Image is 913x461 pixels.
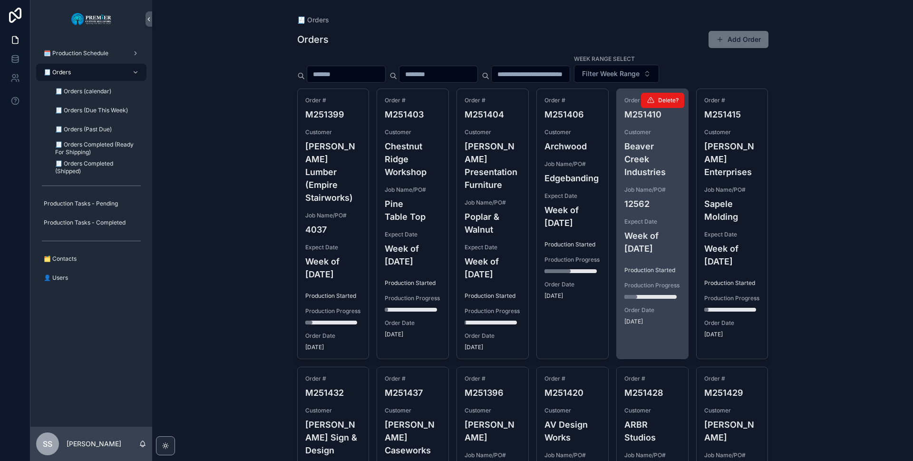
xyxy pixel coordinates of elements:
[544,256,601,264] span: Production Progress
[544,204,601,229] h4: Week of [DATE]
[385,197,441,223] h4: Pine Table Top
[624,282,680,289] span: Production Progress
[43,438,52,450] span: SS
[704,451,760,459] span: Job Name/PO#
[55,141,137,156] span: 🧾 Orders Completed (Ready For Shipping)
[536,88,609,359] a: Order #M251406CustomerArchwoodJob Name/PO#EdgebandingExpect DateWeek of [DATE]Production StartedP...
[544,172,601,185] h4: Edgebanding
[544,451,601,459] span: Job Name/PO#
[709,31,768,48] button: Add Order
[704,407,760,414] span: Customer
[465,386,521,399] h4: M251396
[385,231,441,238] span: Expect Date
[704,386,760,399] h4: M251429
[385,242,441,268] h4: Week of [DATE]
[55,126,112,133] span: 🧾 Orders (Past Due)
[704,242,760,268] h4: Week of [DATE]
[544,418,601,444] h4: AV Design Works
[305,108,361,121] h4: M251399
[465,108,521,121] h4: M251404
[704,279,760,287] span: Production Started
[48,102,146,119] a: 🧾 Orders (Due This Week)
[305,212,361,219] span: Job Name/PO#
[465,244,521,251] span: Expect Date
[377,88,449,359] a: Order #M251403CustomerChestnut Ridge WorkshopJob Name/PO#Pine Table TopExpect DateWeek of [DATE]P...
[544,97,601,104] span: Order #
[624,218,680,226] span: Expect Date
[624,451,680,459] span: Job Name/PO#
[55,160,137,175] span: 🧾 Orders Completed (Shipped)
[544,281,601,288] span: Order Date
[465,332,521,340] span: Order Date
[704,319,760,327] span: Order Date
[305,418,361,457] h4: [PERSON_NAME] Sign & Design
[616,88,689,359] a: Order #M251410CustomerBeaver Creek IndustriesJob Name/PO#12562Expect DateWeek of [DATE]Production...
[624,306,680,314] span: Order Date
[465,307,521,315] span: Production Progress
[385,97,441,104] span: Order #
[297,15,329,25] span: 🧾 Orders
[44,274,68,282] span: 👤 Users
[36,195,146,212] a: Production Tasks - Pending
[305,223,361,236] h4: 4037
[574,54,635,63] label: Week Range Select
[624,418,680,444] h4: ARBR Studios
[55,107,128,114] span: 🧾 Orders (Due This Week)
[385,386,441,399] h4: M251437
[624,266,680,274] span: Production Started
[624,128,680,136] span: Customer
[71,11,112,27] img: App logo
[465,292,521,300] span: Production Started
[696,88,768,359] a: Order #M251415Customer[PERSON_NAME] EnterprisesJob Name/PO#Sapele MoldingExpect DateWeek of [DATE...
[544,192,601,200] span: Expect Date
[574,65,659,83] button: Select Button
[44,200,118,207] span: Production Tasks - Pending
[624,140,680,178] h4: Beaver Creek Industries
[48,121,146,138] a: 🧾 Orders (Past Due)
[465,210,521,236] h4: Poplar & Walnut
[465,343,521,351] span: [DATE]
[305,97,361,104] span: Order #
[465,199,521,206] span: Job Name/PO#
[385,375,441,383] span: Order #
[297,88,369,359] a: Order #M251399Customer[PERSON_NAME] Lumber (Empire Stairworks)Job Name/PO#4037Expect DateWeek of ...
[44,255,77,263] span: 🗂️ Contacts
[704,186,760,194] span: Job Name/PO#
[36,45,146,62] a: 🗓️ Production Schedule
[30,38,152,299] div: scrollable content
[465,140,521,191] h4: [PERSON_NAME] Presentation Furniture
[624,375,680,383] span: Order #
[582,69,640,78] span: Filter Week Range
[544,160,601,168] span: Job Name/PO#
[36,64,146,81] a: 🧾 Orders
[297,33,329,46] h1: Orders
[544,140,601,153] h4: Archwood
[44,219,126,226] span: Production Tasks - Completed
[465,451,521,459] span: Job Name/PO#
[385,140,441,178] h4: Chestnut Ridge Workshop
[624,97,680,104] span: Order #
[624,197,680,210] h4: 12562
[305,140,361,204] h4: [PERSON_NAME] Lumber (Empire Stairworks)
[385,418,441,457] h4: [PERSON_NAME] Caseworks
[704,108,760,121] h4: M251415
[36,214,146,231] a: Production Tasks - Completed
[305,343,361,351] span: [DATE]
[704,331,760,338] span: [DATE]
[305,128,361,136] span: Customer
[544,375,601,383] span: Order #
[48,83,146,100] a: 🧾 Orders (calendar)
[544,407,601,414] span: Customer
[305,332,361,340] span: Order Date
[67,439,121,449] p: [PERSON_NAME]
[641,93,684,108] button: Delete?
[385,331,441,338] span: [DATE]
[624,186,680,194] span: Job Name/PO#
[305,386,361,399] h4: M251432
[465,407,521,414] span: Customer
[456,88,529,359] a: Order #M251404Customer[PERSON_NAME] Presentation FurnitureJob Name/PO#Poplar & WalnutExpect DateW...
[465,418,521,444] h4: [PERSON_NAME]
[305,307,361,315] span: Production Progress
[385,319,441,327] span: Order Date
